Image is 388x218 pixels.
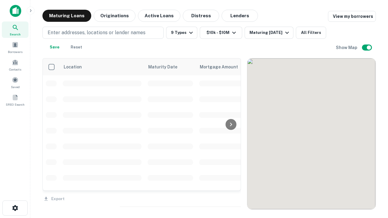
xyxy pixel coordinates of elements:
span: Maturity Date [148,63,185,71]
div: 0 0 [247,58,376,209]
button: Reset [67,41,86,53]
button: $10k - $10M [200,27,242,39]
button: Maturing [DATE] [245,27,293,39]
a: Borrowers [2,39,28,55]
img: capitalize-icon.png [10,5,21,17]
a: View my borrowers [328,11,376,22]
button: 9 Types [166,27,197,39]
h6: Show Map [336,44,358,51]
button: Distress [183,10,219,22]
a: Search [2,21,28,38]
th: Maturity Date [145,58,196,75]
span: Saved [11,84,20,89]
a: SREO Search [2,92,28,108]
a: Contacts [2,57,28,73]
button: Active Loans [138,10,180,22]
button: Maturing Loans [42,10,91,22]
div: Maturing [DATE] [249,29,291,36]
button: Lenders [222,10,258,22]
span: Location [63,63,82,71]
button: Enter addresses, locations or lender names [42,27,164,39]
span: Search [10,32,21,37]
span: SREO Search [6,102,25,107]
p: Enter addresses, locations or lender names [48,29,145,36]
th: Mortgage Amount [196,58,263,75]
button: All Filters [296,27,326,39]
button: Originations [94,10,135,22]
th: Location [60,58,145,75]
iframe: Chat Widget [358,150,388,179]
span: Borrowers [8,49,22,54]
span: Contacts [9,67,21,72]
a: Saved [2,74,28,91]
button: Save your search to get updates of matches that match your search criteria. [45,41,64,53]
span: Mortgage Amount [200,63,246,71]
